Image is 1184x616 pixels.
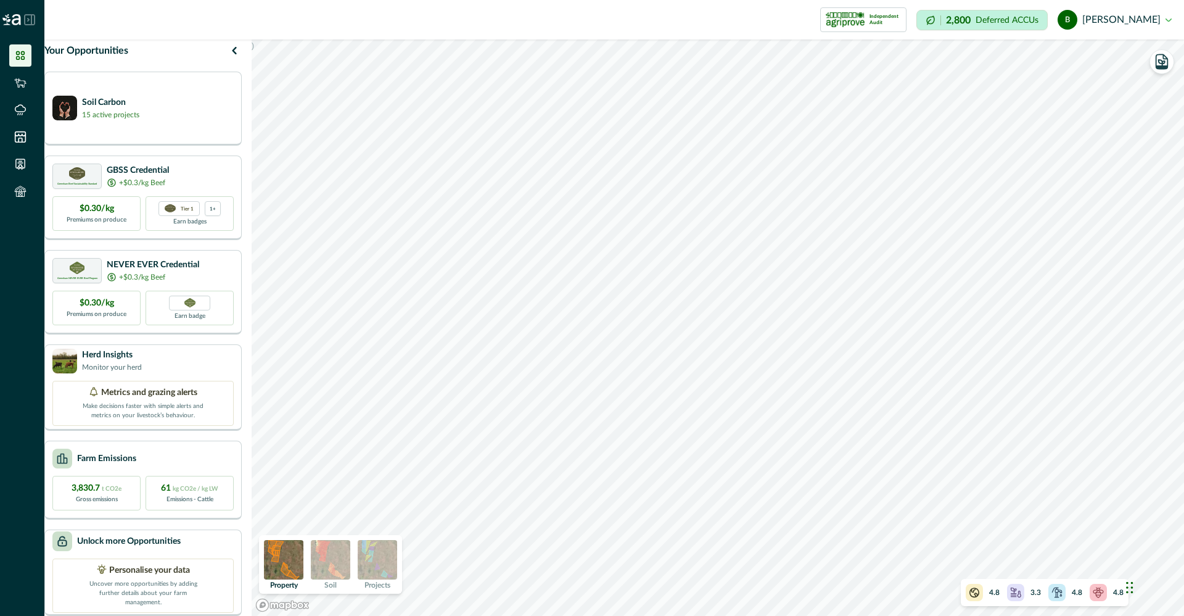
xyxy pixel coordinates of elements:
p: Tier 1 [181,204,194,212]
p: 1+ [210,204,216,212]
p: Monitor your herd [82,362,142,373]
button: certification logoIndependent Audit [820,7,906,32]
p: GBSS Credential [107,164,169,177]
p: Soil Carbon [82,96,139,109]
div: Drag [1126,569,1133,606]
p: +$0.3/kg Beef [119,272,165,283]
p: Herd Insights [82,349,142,362]
p: Greenham NEVER EVER Beef Program [57,277,97,280]
span: t CO2e [102,486,121,492]
p: +$0.3/kg Beef [119,177,165,188]
p: Your Opportunities [44,43,128,58]
p: Earn badges [173,216,207,227]
p: Premiums on produce [67,215,126,225]
img: Greenham NEVER EVER certification badge [184,298,195,307]
p: Deferred ACCUs [976,15,1038,25]
p: 3.3 [1030,587,1041,598]
p: 2,800 [946,15,971,25]
p: Earn badge [175,310,205,321]
p: Greenham Beef Sustainability Standard [57,183,97,185]
p: 4.8 [989,587,1000,598]
a: Mapbox logo [255,598,310,612]
p: Premiums on produce [67,310,126,319]
p: 4.8 [1072,587,1082,598]
p: NEVER EVER Credential [107,259,199,272]
button: bob marcus [PERSON_NAME] [1058,5,1172,35]
p: Personalise your data [109,564,190,577]
span: kg CO2e / kg LW [173,486,218,492]
p: 4.8 [1113,587,1124,598]
img: certification logo [69,167,85,180]
p: Emissions - Cattle [166,495,213,504]
p: 61 [161,482,218,495]
img: Logo [2,14,21,25]
img: property preview [264,540,303,580]
img: projects preview [358,540,397,580]
img: certification logo [826,10,865,30]
p: Farm Emissions [77,452,136,465]
img: certification logo [70,262,85,274]
p: 3,830.7 [72,482,121,495]
img: certification logo [165,204,176,213]
div: more credentials avaialble [205,201,221,216]
img: soil preview [311,540,350,580]
p: Unlock more Opportunities [77,535,181,548]
p: Soil [324,581,337,589]
p: Projects [364,581,390,589]
p: Make decisions faster with simple alerts and metrics on your livestock’s behaviour. [81,399,205,420]
p: $0.30/kg [80,297,114,310]
p: Uncover more opportunities by adding further details about your farm management. [81,577,205,607]
p: Independent Audit [869,14,901,26]
iframe: Chat Widget [1122,557,1184,616]
p: Gross emissions [76,495,118,504]
p: Property [270,581,298,589]
p: Metrics and grazing alerts [101,386,197,399]
p: 15 active projects [82,109,139,120]
p: $0.30/kg [80,202,114,215]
